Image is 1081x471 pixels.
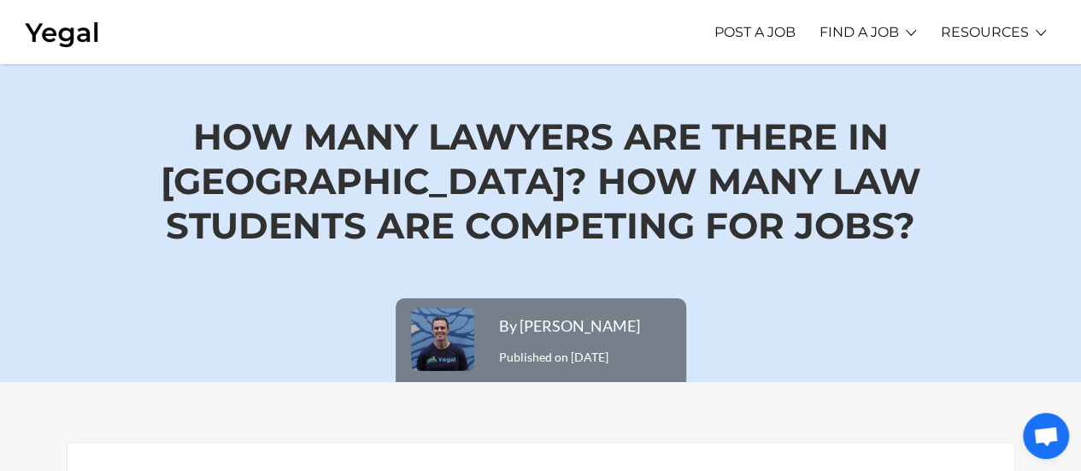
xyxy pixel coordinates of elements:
[408,305,477,374] img: Photo
[1023,413,1069,459] div: Open chat
[714,9,796,56] a: POST A JOB
[941,9,1029,56] a: RESOURCES
[499,316,640,335] a: By [PERSON_NAME]
[109,64,973,298] h1: How Many Lawyers are there in [GEOGRAPHIC_DATA]? How Many Law Students are Competing for Jobs?
[820,9,899,56] a: FIND A JOB
[499,316,640,364] span: Published on [DATE]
